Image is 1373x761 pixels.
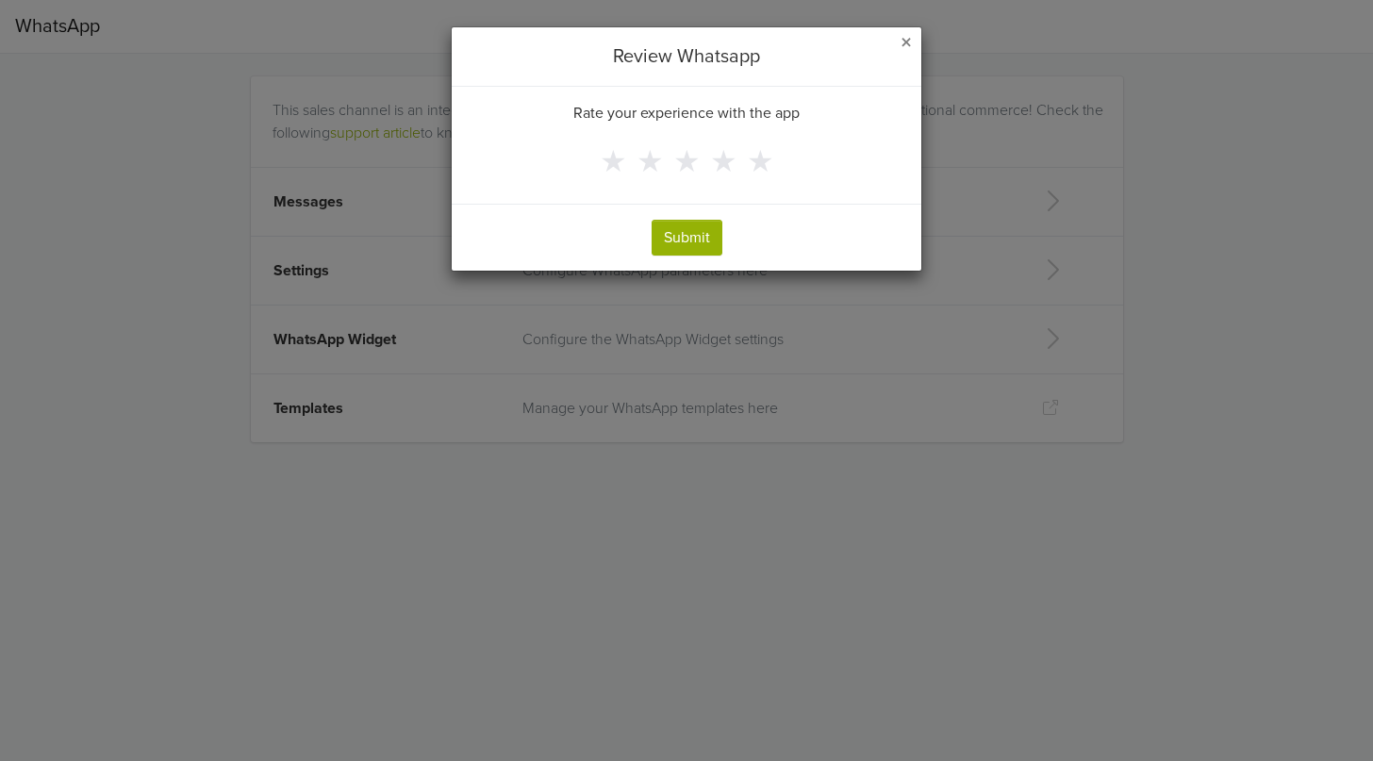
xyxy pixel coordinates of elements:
h5: Review Whatsapp [613,42,760,71]
span: ★ [637,144,664,180]
span: ★ [710,144,737,180]
span: ★ [747,144,774,180]
span: ★ [600,144,627,180]
span: × [901,29,912,57]
span: ★ [673,144,701,180]
button: Close [901,32,912,55]
button: Submit [652,220,722,256]
p: Rate your experience with the app [573,102,800,124]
